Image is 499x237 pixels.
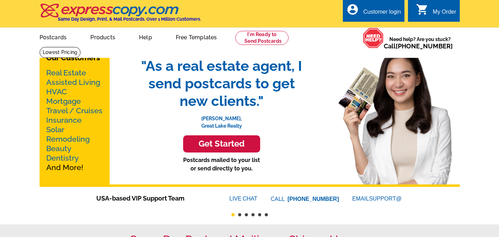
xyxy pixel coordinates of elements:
font: LIVE [229,195,243,203]
a: Products [79,28,126,45]
button: 4 of 6 [251,213,255,216]
a: EMAILSUPPORT@ [352,196,403,202]
h4: Same Day Design, Print, & Mail Postcards. Over 1 Million Customers. [58,16,201,22]
a: shopping_cart My Order [416,8,456,16]
a: Remodeling [46,135,90,143]
p: Postcards mailed to your list or send directly to you. [134,156,309,173]
a: HVAC [46,87,67,96]
span: Need help? Are you stuck? [384,36,456,50]
a: Beauty [46,144,71,153]
button: 6 of 6 [265,213,268,216]
button: 5 of 6 [258,213,261,216]
button: 3 of 6 [245,213,248,216]
font: SUPPORT@ [369,195,403,203]
a: LIVECHAT [229,196,257,202]
button: 2 of 6 [238,213,241,216]
a: account_circle Customer login [346,8,401,16]
div: My Order [433,9,456,19]
a: Assisted Living [46,78,100,87]
p: And More! [46,68,103,172]
span: "As a real estate agent, I send postcards to get new clients." [134,57,309,110]
a: Postcards [28,28,78,45]
a: Insurance [46,116,82,124]
a: Help [128,28,163,45]
a: Solar [46,125,64,134]
div: Customer login [363,9,401,19]
a: Free Templates [165,28,228,45]
font: CALL [271,195,286,203]
a: Same Day Design, Print, & Mail Postcards. Over 1 Million Customers. [40,8,201,22]
a: Mortgage [46,97,81,106]
i: account_circle [346,3,359,16]
p: [PERSON_NAME], Great Lake Realty [134,110,309,130]
a: Get Started [134,135,309,153]
a: Dentistry [46,154,79,162]
img: help [363,28,384,48]
a: Real Estate [46,68,86,77]
a: [PHONE_NUMBER] [287,196,339,202]
span: Call [384,42,453,50]
i: shopping_cart [416,3,429,16]
span: USA-based VIP Support Team [96,194,208,203]
h3: Get Started [192,139,251,149]
a: Travel / Cruises [46,106,103,115]
a: [PHONE_NUMBER] [396,42,453,50]
button: 1 of 6 [231,213,235,216]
